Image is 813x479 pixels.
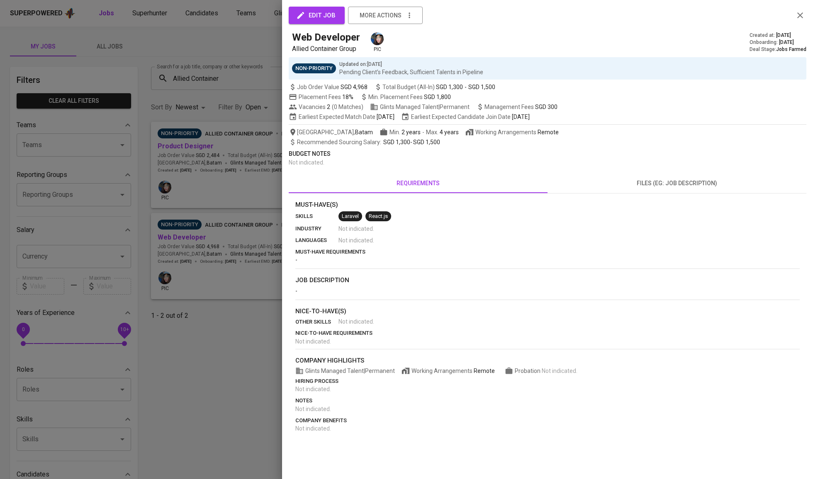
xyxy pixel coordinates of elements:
span: Allied Container Group [292,45,356,53]
span: Not indicated . [338,317,374,326]
p: Pending Client’s Feedback, Sufficient Talents in Pipeline [339,68,483,76]
span: Earliest Expected Match Date [289,113,394,121]
span: 18% [342,94,353,100]
span: Working Arrangements [402,367,495,375]
span: - [295,256,297,263]
span: 2 years [402,129,421,135]
div: pic [370,31,385,53]
img: diazagista@glints.com [371,32,384,45]
span: SGD 1,800 [424,94,451,100]
span: SGD 1,300 [383,139,410,145]
span: [DATE] [776,32,791,39]
div: Remote [538,128,559,136]
span: [DATE] [377,113,394,121]
span: SGD 1,300 [436,83,463,91]
span: Probation [515,368,542,374]
p: nice-to-have requirements [295,329,800,337]
p: Must-Have(s) [295,200,800,210]
p: Updated on : [DATE] [339,60,483,68]
span: Working Arrangements [465,128,559,136]
p: languages [295,236,338,244]
h5: Web Developer [292,31,360,44]
div: Remote [474,367,495,375]
div: Onboarding : [750,39,806,46]
span: Not indicated . [295,338,331,345]
span: Laravel [338,213,362,220]
span: SGD 1,500 [413,139,440,145]
span: Not indicated . [295,386,331,392]
span: Min. Placement Fees [368,94,451,100]
span: - [297,138,440,146]
span: Job Order Value [289,83,368,91]
span: Min. [389,129,421,135]
span: SGD 300 [535,104,557,110]
p: must-have requirements [295,248,800,256]
span: Not indicated . [295,425,331,432]
p: nice-to-have(s) [295,307,800,316]
p: hiring process [295,377,800,385]
span: Recommended Sourcing Salary : [297,139,382,145]
span: [GEOGRAPHIC_DATA] , [289,128,373,136]
span: Not indicated . [542,368,577,374]
span: Not indicated . [338,225,374,233]
span: requirements [294,178,543,189]
span: Not indicated . [338,236,374,244]
span: Not indicated . [295,406,331,412]
p: job description [295,276,800,285]
div: Created at : [750,32,806,39]
span: Management Fees [484,104,557,110]
span: Earliest Expected Candidate Join Date [401,113,530,121]
span: Glints Managed Talent | Permanent [370,103,470,111]
span: [DATE] [779,39,794,46]
span: Not indicated . [289,159,324,166]
span: SGD 1,500 [468,83,495,91]
span: 2 [326,103,330,111]
span: Total Budget (All-In) [374,83,495,91]
p: skills [295,212,338,220]
span: - [422,128,424,136]
p: company highlights [295,356,800,365]
span: 4 years [440,129,459,135]
span: SGD 4,968 [341,83,368,91]
p: company benefits [295,416,800,425]
span: - [295,288,297,294]
span: Vacancies ( 0 Matches ) [289,103,363,111]
span: [DATE] [512,113,530,121]
p: other skills [295,318,338,326]
span: files (eg: job description) [553,178,801,189]
div: Deal Stage : [750,46,806,53]
span: - [465,83,467,91]
span: edit job [298,10,336,21]
button: more actions [348,7,423,24]
p: Budget Notes [289,150,806,158]
span: React.js [365,213,391,220]
span: Max. [426,129,459,135]
span: Placement Fees [299,94,353,100]
span: Batam [355,128,373,136]
button: edit job [289,7,345,24]
p: industry [295,225,338,233]
span: Glints Managed Talent | Permanent [295,367,395,375]
p: notes [295,397,800,405]
span: Non-Priority [292,65,336,73]
span: Jobs Farmed [776,46,806,52]
span: more actions [360,10,402,21]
